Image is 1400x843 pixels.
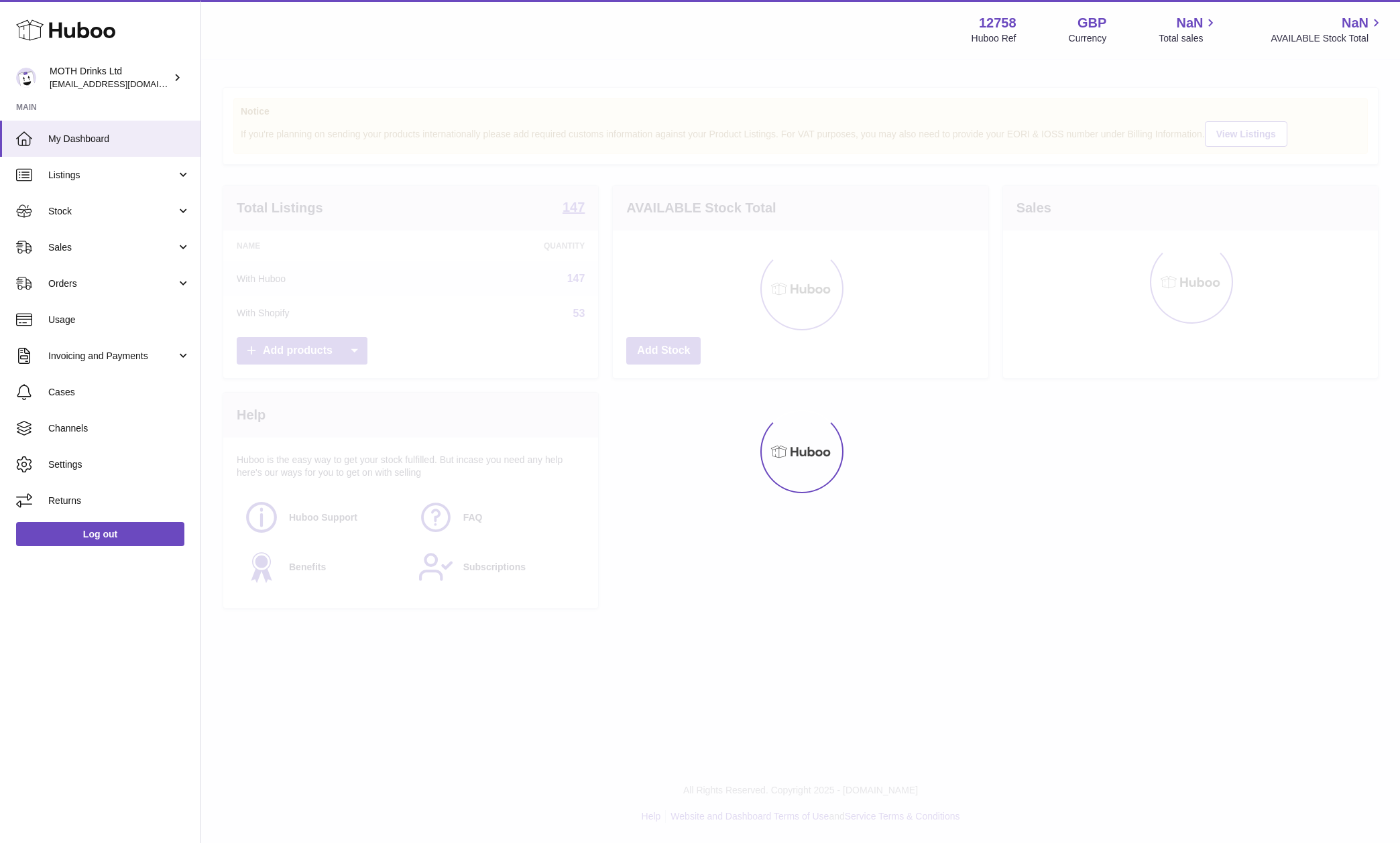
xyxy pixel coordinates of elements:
div: Currency [1069,32,1107,45]
strong: GBP [1077,14,1106,32]
a: Log out [16,522,184,546]
span: Cases [48,386,190,399]
span: Returns [48,495,190,507]
div: MOTH Drinks Ltd [50,65,170,90]
span: Stock [48,205,176,218]
span: Usage [48,314,190,326]
a: NaN Total sales [1159,14,1218,45]
span: AVAILABLE Stock Total [1271,32,1384,45]
span: Settings [48,458,190,471]
span: Orders [48,277,176,290]
span: Invoicing and Payments [48,350,176,363]
a: NaN AVAILABLE Stock Total [1271,14,1384,45]
div: Huboo Ref [972,32,1016,45]
span: [EMAIL_ADDRESS][DOMAIN_NAME] [50,78,197,89]
strong: 12758 [979,14,1016,32]
span: NaN [1176,14,1203,32]
span: My Dashboard [48,133,190,145]
span: NaN [1342,14,1368,32]
span: Listings [48,169,176,182]
span: Total sales [1159,32,1218,45]
span: Channels [48,422,190,435]
span: Sales [48,241,176,254]
img: orders@mothdrinks.com [16,68,36,88]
